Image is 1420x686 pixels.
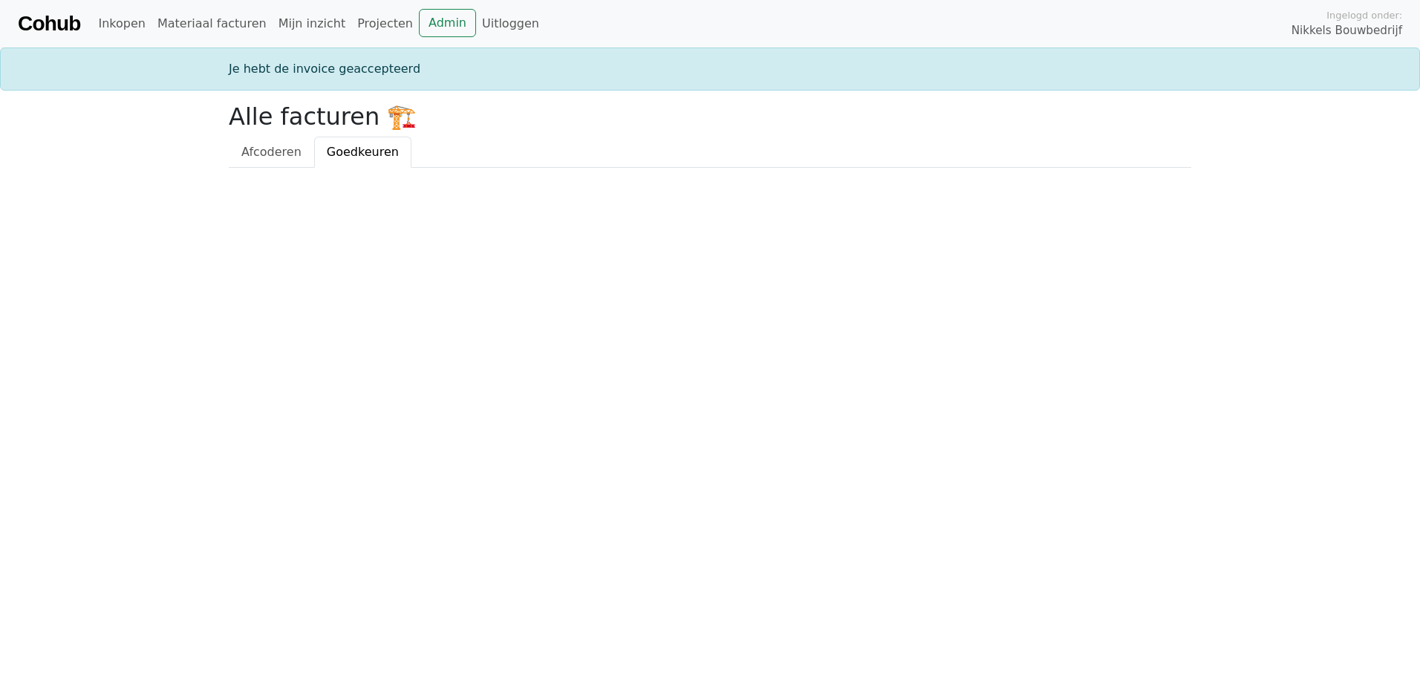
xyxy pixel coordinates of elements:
[92,9,151,39] a: Inkopen
[1292,22,1402,39] span: Nikkels Bouwbedrijf
[273,9,352,39] a: Mijn inzicht
[1326,8,1402,22] span: Ingelogd onder:
[419,9,476,37] a: Admin
[351,9,419,39] a: Projecten
[327,145,399,159] span: Goedkeuren
[18,6,80,42] a: Cohub
[241,145,302,159] span: Afcoderen
[476,9,545,39] a: Uitloggen
[229,137,314,168] a: Afcoderen
[220,60,1200,78] div: Je hebt de invoice geaccepteerd
[229,102,1191,131] h2: Alle facturen 🏗️
[314,137,411,168] a: Goedkeuren
[152,9,273,39] a: Materiaal facturen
